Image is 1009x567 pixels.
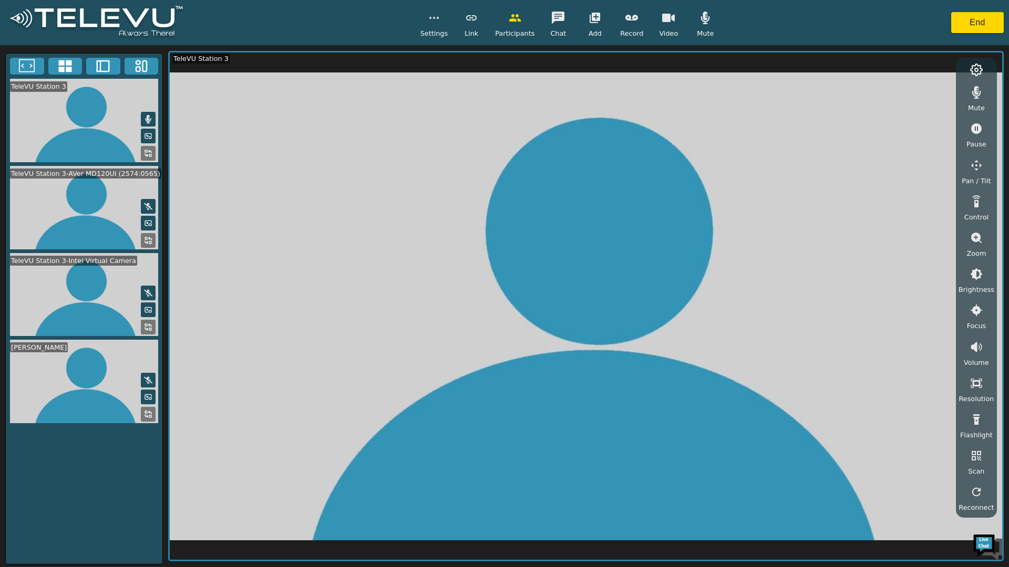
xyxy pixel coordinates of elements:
span: Participants [495,28,534,38]
button: Picture in Picture [141,216,156,230]
button: Replace Feed [141,146,156,161]
div: [PERSON_NAME] [10,342,68,352]
span: Reconnect [959,502,994,512]
button: Fullscreen [10,58,44,75]
span: Focus [967,321,986,331]
span: Volume [964,358,989,367]
div: Minimize live chat window [172,5,198,30]
img: d_736959983_company_1615157101543_736959983 [18,49,44,75]
button: Replace Feed [141,233,156,248]
span: Mute [697,28,714,38]
span: Mute [968,103,985,113]
span: Resolution [959,394,994,404]
button: Picture in Picture [141,129,156,143]
button: Mute [141,112,156,127]
span: Record [620,28,643,38]
span: We're online! [61,132,145,238]
button: Two Window Medium [86,58,120,75]
button: Mute [141,373,156,387]
span: Scan [968,466,984,476]
button: Mute [141,286,156,300]
span: Pause [966,139,986,149]
img: Chat Widget [972,530,1004,562]
div: TeleVU Station 3-Intel Virtual Camera [10,256,137,266]
button: Mute [141,199,156,214]
span: Brightness [959,285,994,295]
span: Control [964,212,989,222]
div: TeleVU Station 3 [10,81,67,91]
span: Settings [420,28,448,38]
span: Flashlight [960,430,993,440]
span: Zoom [966,248,986,258]
button: Three Window Medium [125,58,159,75]
div: Chat with us now [55,55,177,69]
span: Link [465,28,478,38]
button: Picture in Picture [141,302,156,317]
span: Add [589,28,602,38]
button: Replace Feed [141,320,156,334]
button: End [951,12,1004,33]
div: TeleVU Station 3-AVer MD120UI (2574:0565) [10,169,161,178]
button: Replace Feed [141,407,156,422]
span: Video [659,28,678,38]
span: Pan / Tilt [962,176,991,186]
div: TeleVU Station 3 [172,54,230,64]
button: 4x4 [48,58,83,75]
span: Chat [550,28,566,38]
button: Picture in Picture [141,390,156,404]
img: logoWhite.png [5,3,188,43]
textarea: Type your message and hit 'Enter' [5,287,200,323]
